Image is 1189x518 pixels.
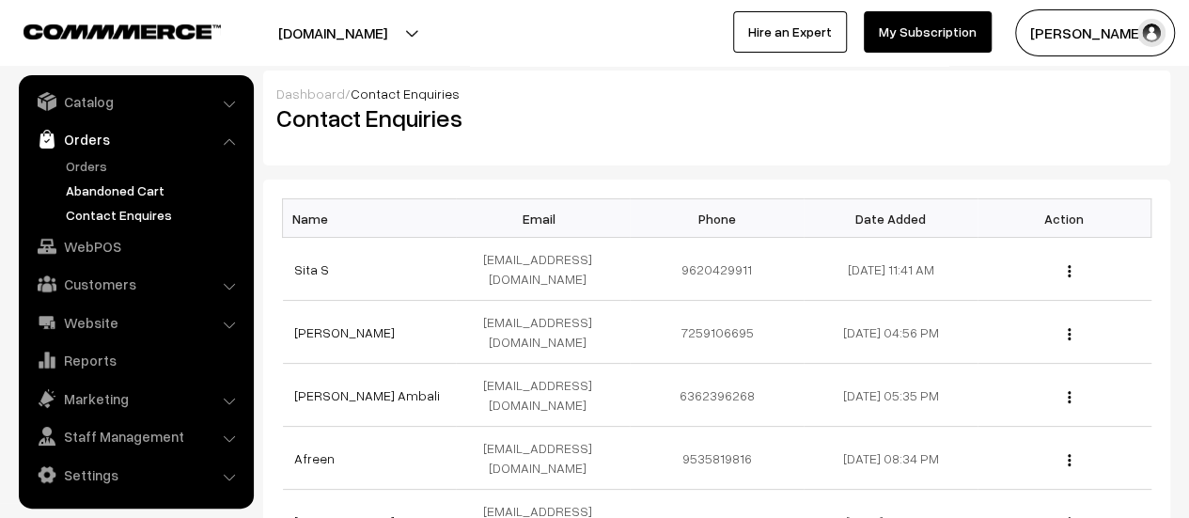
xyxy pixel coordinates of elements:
td: [EMAIL_ADDRESS][DOMAIN_NAME] [456,301,630,364]
td: [DATE] 08:34 PM [804,427,978,490]
th: Phone [630,199,804,238]
a: [PERSON_NAME] [294,324,395,340]
img: COMMMERCE [23,24,221,39]
a: Settings [23,458,247,492]
th: Name [283,199,457,238]
img: Menu [1068,454,1071,466]
td: 7259106695 [630,301,804,364]
span: Contact Enquiries [351,86,460,102]
img: Menu [1068,328,1071,340]
th: Email [456,199,630,238]
td: 9620429911 [630,238,804,301]
td: [DATE] 04:56 PM [804,301,978,364]
td: [DATE] 11:41 AM [804,238,978,301]
td: [DATE] 05:35 PM [804,364,978,427]
a: Afreen [294,450,335,466]
a: Reports [23,343,247,377]
td: [EMAIL_ADDRESS][DOMAIN_NAME] [456,238,630,301]
a: Website [23,306,247,339]
a: Orders [23,122,247,156]
a: WebPOS [23,229,247,263]
a: COMMMERCE [23,19,188,41]
a: Hire an Expert [733,11,847,53]
a: [PERSON_NAME] Ambali [294,387,440,403]
a: Customers [23,267,247,301]
a: Contact Enquires [61,205,247,225]
a: Sita S [294,261,329,277]
button: [DOMAIN_NAME] [212,9,453,56]
a: My Subscription [864,11,992,53]
a: Dashboard [276,86,345,102]
a: Marketing [23,382,247,416]
img: Menu [1068,391,1071,403]
button: [PERSON_NAME] [1015,9,1175,56]
div: / [276,84,1157,103]
td: 6362396268 [630,364,804,427]
th: Date Added [804,199,978,238]
a: Orders [61,156,247,176]
a: Abandoned Cart [61,181,247,200]
h2: Contact Enquiries [276,103,703,133]
a: Staff Management [23,419,247,453]
td: [EMAIL_ADDRESS][DOMAIN_NAME] [456,427,630,490]
td: [EMAIL_ADDRESS][DOMAIN_NAME] [456,364,630,427]
img: Menu [1068,265,1071,277]
a: Catalog [23,85,247,118]
img: user [1137,19,1166,47]
th: Action [978,199,1151,238]
td: 9535819816 [630,427,804,490]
